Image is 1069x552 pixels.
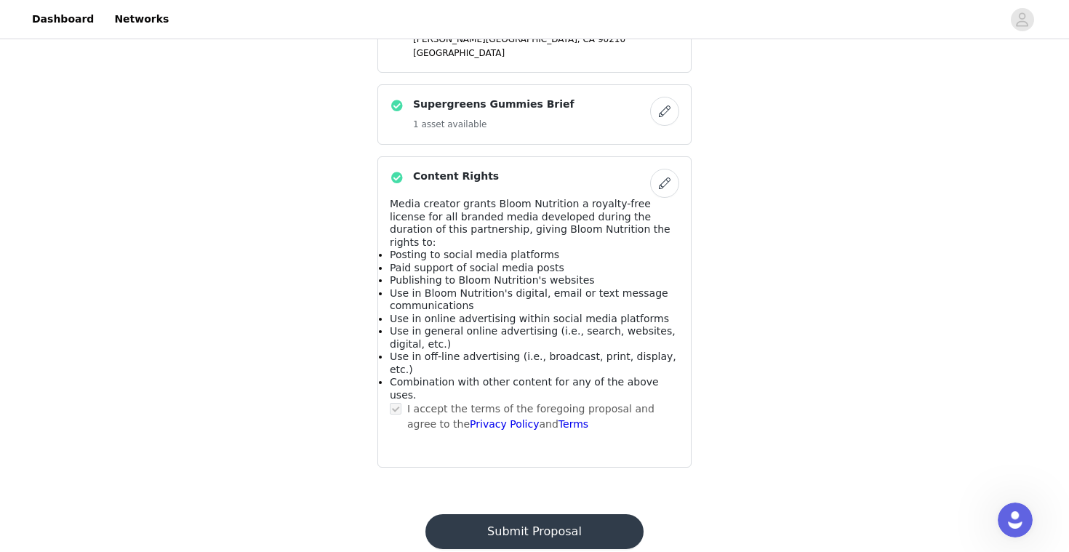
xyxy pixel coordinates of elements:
span: CA [582,34,595,44]
p: I accept the terms of the foregoing proposal and agree to the and [407,401,679,432]
span: Use in general online advertising (i.e., search, websites, digital, etc.) [390,325,676,350]
h5: 1 asset available [413,118,574,131]
div: avatar [1015,8,1029,31]
iframe: Intercom live chat [998,503,1033,537]
div: Supergreens Gummies Brief [377,84,692,145]
span: Posting to social media platforms [390,249,559,260]
a: Dashboard [23,3,103,36]
span: Media creator grants Bloom Nutrition a royalty-free license for all branded media developed durin... [390,198,670,248]
span: [PERSON_NAME][GEOGRAPHIC_DATA], [413,34,580,44]
span: Use in off-line advertising (i.e., broadcast, print, display, etc.) [390,351,676,375]
h4: Content Rights [413,169,499,184]
p: [GEOGRAPHIC_DATA] [413,47,679,60]
h4: Supergreens Gummies Brief [413,97,574,112]
button: Submit Proposal [425,514,643,549]
a: Terms [558,418,588,430]
span: 90210 [598,34,625,44]
span: Combination with other content for any of the above uses. [390,376,659,401]
a: Networks [105,3,177,36]
span: Publishing to Bloom Nutrition's websites [390,274,595,286]
a: Privacy Policy [470,418,539,430]
span: Paid support of social media posts [390,262,564,273]
div: Content Rights [377,156,692,468]
span: Use in Bloom Nutrition's digital, email or text message communications [390,287,668,312]
span: Use in online advertising within social media platforms [390,313,669,324]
